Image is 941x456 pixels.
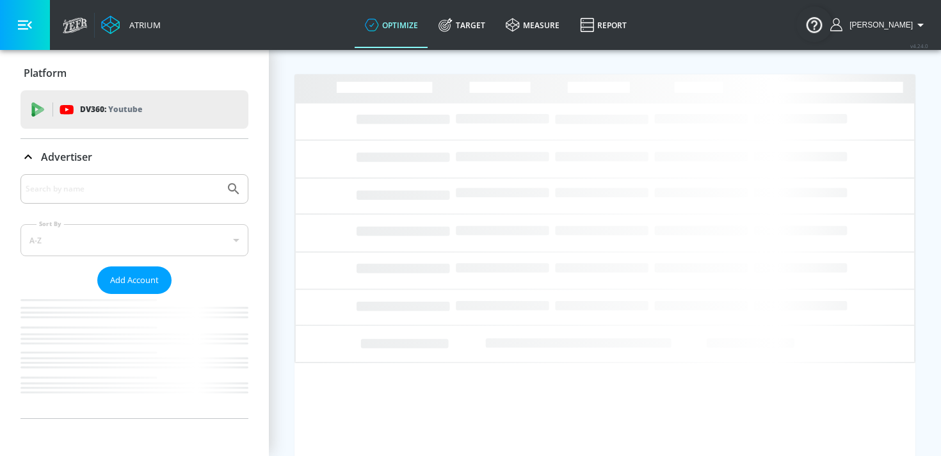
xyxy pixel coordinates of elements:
[844,20,913,29] span: login as: kacey.labar@zefr.com
[24,66,67,80] p: Platform
[20,139,248,175] div: Advertiser
[796,6,832,42] button: Open Resource Center
[20,90,248,129] div: DV360: Youtube
[110,273,159,288] span: Add Account
[101,15,161,35] a: Atrium
[428,2,495,48] a: Target
[108,102,142,116] p: Youtube
[80,102,142,117] p: DV360:
[910,42,928,49] span: v 4.24.0
[20,294,248,418] nav: list of Advertiser
[495,2,570,48] a: measure
[124,19,161,31] div: Atrium
[830,17,928,33] button: [PERSON_NAME]
[20,174,248,418] div: Advertiser
[570,2,637,48] a: Report
[41,150,92,164] p: Advertiser
[20,224,248,256] div: A-Z
[20,55,248,91] div: Platform
[97,266,172,294] button: Add Account
[26,181,220,197] input: Search by name
[355,2,428,48] a: optimize
[36,220,64,228] label: Sort By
